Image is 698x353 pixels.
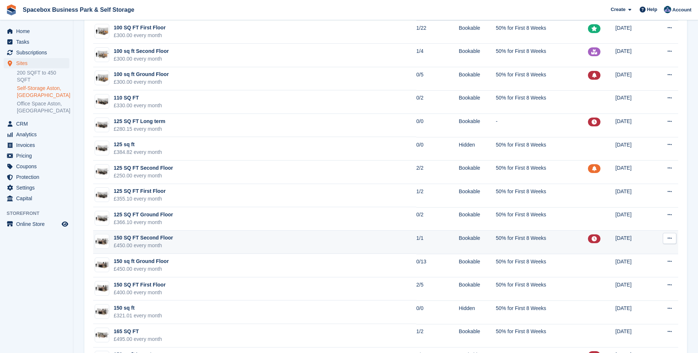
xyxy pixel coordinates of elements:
[114,195,166,203] div: £355.10 every month
[647,6,657,13] span: Help
[615,20,652,44] td: [DATE]
[16,26,60,36] span: Home
[114,281,166,289] div: 150 SQ FT First Floor
[4,161,69,172] a: menu
[95,330,109,341] img: 175-sqft-unit.jpg
[496,184,588,208] td: 50% for First 8 Weeks
[114,148,162,156] div: £384.82 every month
[459,90,496,114] td: Bookable
[114,71,169,78] div: 100 sq ft Ground Floor
[6,4,17,15] img: stora-icon-8386f47178a22dfd0bd8f6a31ec36ba5ce8667c1dd55bd0f319d3a0aa187defe.svg
[459,20,496,44] td: Bookable
[615,277,652,301] td: [DATE]
[95,119,109,130] img: Screenshot%202025-03-04%20102017.png
[459,67,496,91] td: Bookable
[615,90,652,114] td: [DATE]
[95,306,109,317] img: 150.jpg
[615,254,652,277] td: [DATE]
[16,183,60,193] span: Settings
[615,161,652,184] td: [DATE]
[4,151,69,161] a: menu
[114,234,173,242] div: 150 SQ FT Second Floor
[496,20,588,44] td: 50% for First 8 Weeks
[114,328,162,335] div: 165 SQ FT
[95,283,109,293] img: 150-sqft-unit.jpg
[615,137,652,161] td: [DATE]
[496,231,588,254] td: 50% for First 8 Weeks
[114,94,162,102] div: 110 SQ FT
[114,187,166,195] div: 125 SQ FT First Floor
[114,304,162,312] div: 150 sq ft
[496,324,588,347] td: 50% for First 8 Weeks
[615,44,652,67] td: [DATE]
[4,47,69,58] a: menu
[416,300,459,324] td: 0/0
[16,172,60,182] span: Protection
[496,254,588,277] td: 50% for First 8 Weeks
[20,4,137,16] a: Spacebox Business Park & Self Storage
[416,44,459,67] td: 1/4
[4,119,69,129] a: menu
[459,277,496,301] td: Bookable
[416,324,459,347] td: 1/2
[459,207,496,231] td: Bookable
[95,143,109,154] img: 125-sqft-unit.jpg
[615,231,652,254] td: [DATE]
[16,193,60,203] span: Capital
[496,44,588,67] td: 50% for First 8 Weeks
[114,55,169,63] div: £300.00 every month
[16,129,60,140] span: Analytics
[61,220,69,228] a: Preview store
[114,125,165,133] div: £280.15 every month
[16,37,60,47] span: Tasks
[17,100,69,114] a: Office Space Aston, [GEOGRAPHIC_DATA]
[114,47,169,55] div: 100 sq ft Second Floor
[16,47,60,58] span: Subscriptions
[95,260,109,270] img: 150-sqft-unit.jpg
[459,254,496,277] td: Bookable
[416,161,459,184] td: 2/2
[114,312,162,320] div: £321.01 every month
[4,26,69,36] a: menu
[114,211,173,219] div: 125 SQ FT Ground Floor
[114,289,166,296] div: £400.00 every month
[95,236,109,247] img: 150-sqft-unit.jpg
[114,265,169,273] div: £450.00 every month
[114,24,166,32] div: 100 SQ FT First Floor
[615,67,652,91] td: [DATE]
[459,324,496,347] td: Bookable
[114,335,162,343] div: £495.00 every month
[496,207,588,231] td: 50% for First 8 Weeks
[416,231,459,254] td: 1/1
[4,37,69,47] a: menu
[615,114,652,137] td: [DATE]
[114,118,165,125] div: 125 SQ FT Long term
[615,300,652,324] td: [DATE]
[4,219,69,229] a: menu
[16,151,60,161] span: Pricing
[95,49,109,60] img: 100-sqft-unit.jpg
[16,58,60,68] span: Sites
[114,141,162,148] div: 125 sq ft
[4,140,69,150] a: menu
[114,219,173,226] div: £366.10 every month
[416,207,459,231] td: 0/2
[496,90,588,114] td: 50% for First 8 Weeks
[459,44,496,67] td: Bookable
[416,114,459,137] td: 0/0
[114,172,173,180] div: £250.00 every month
[416,90,459,114] td: 0/2
[95,96,109,107] img: 125-sqft-unit.jpg
[615,207,652,231] td: [DATE]
[459,161,496,184] td: Bookable
[7,210,73,217] span: Storefront
[4,172,69,182] a: menu
[496,114,588,137] td: -
[114,102,162,109] div: £330.00 every month
[496,67,588,91] td: 50% for First 8 Weeks
[16,161,60,172] span: Coupons
[4,183,69,193] a: menu
[611,6,625,13] span: Create
[95,190,109,200] img: 125-sqft-unit.jpg
[16,119,60,129] span: CRM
